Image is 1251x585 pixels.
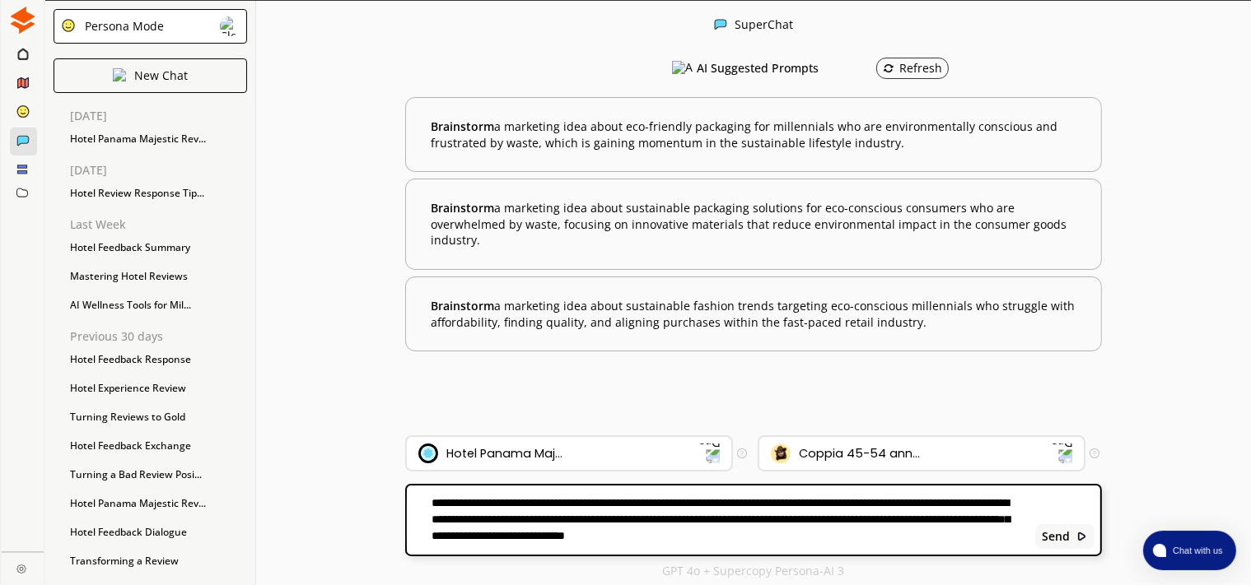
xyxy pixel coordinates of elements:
div: Persona Mode [79,20,164,33]
img: AI Suggested Prompts [672,61,693,76]
b: Send [1043,530,1071,543]
img: Tooltip Icon [1090,448,1099,458]
img: Tooltip Icon [737,448,747,458]
img: Close [9,7,36,34]
p: Previous 30 days [70,330,255,343]
p: [DATE] [70,164,255,177]
div: Hotel Feedback Exchange [62,434,255,458]
div: Transforming a Review [62,549,255,573]
img: Brand Icon [418,443,438,463]
b: a marketing idea about sustainable packaging solutions for eco-conscious consumers who are overwh... [431,200,1076,248]
div: Mastering Hotel Reviews [62,264,255,289]
p: New Chat [134,69,188,82]
div: Hotel Panama Majestic Rev... [62,127,255,151]
p: [DATE] [70,109,255,123]
b: a marketing idea about sustainable fashion trends targeting eco-conscious millennials who struggl... [431,298,1076,330]
p: GPT 4o + Supercopy Persona-AI 3 [662,564,844,578]
h3: AI Suggested Prompts [697,56,819,81]
img: Dropdown Icon [1052,443,1073,464]
span: Brainstorm [431,200,494,216]
img: Close [714,18,727,31]
span: Brainstorm [431,118,494,134]
div: Hotel Panama Majestic Rev... [62,491,255,516]
div: Hotel Review Response Tip... [62,181,255,206]
button: atlas-launcher [1143,531,1236,570]
img: Close [61,18,76,33]
div: Refresh [883,62,942,75]
div: Turning Reviews to Gold [62,405,255,429]
span: Brainstorm [431,298,494,313]
img: Close [113,68,126,81]
div: Hotel Feedback Summary [62,235,255,260]
img: Dropdown Icon [699,443,721,464]
p: Last Week [70,218,255,231]
img: Refresh [883,63,894,74]
img: Close [16,564,26,573]
a: Close [2,552,44,581]
div: Turning a Bad Review Posi... [62,462,255,487]
div: Hotel Experience Review [62,376,255,401]
div: Hotel Feedback Response [62,347,255,372]
img: Close [220,16,240,36]
div: AI Wellness Tools for Mil... [62,293,255,318]
img: Close [1076,531,1088,542]
b: a marketing idea about eco-friendly packaging for millennials who are environmentally conscious a... [431,118,1076,151]
img: Audience Icon [771,443,791,463]
span: Chat with us [1166,544,1226,557]
div: Hotel Panama Maj... [446,447,562,460]
div: Hotel Feedback Dialogue [62,520,255,545]
div: Coppia 45-54 ann... [799,447,920,460]
div: SuperChat [735,18,794,34]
